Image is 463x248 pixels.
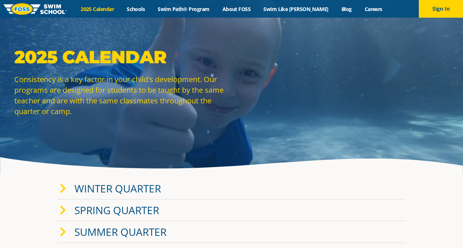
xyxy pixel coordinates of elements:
[74,6,120,13] a: 2025 Calendar
[4,3,67,15] img: FOSS Swim School Logo
[216,6,257,13] a: About FOSS
[74,181,161,195] a: Winter Quarter
[74,225,166,239] a: Summer Quarter
[74,203,159,217] a: Spring Quarter
[151,6,216,13] a: Swim Path® Program
[14,46,166,68] strong: 2025 Calendar
[120,6,151,13] a: Schools
[358,6,389,13] a: Careers
[14,74,228,117] p: Consistency is a key factor in your child's development. Our programs are designed for students t...
[257,6,335,13] a: Swim Like [PERSON_NAME]
[335,6,358,13] a: Blog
